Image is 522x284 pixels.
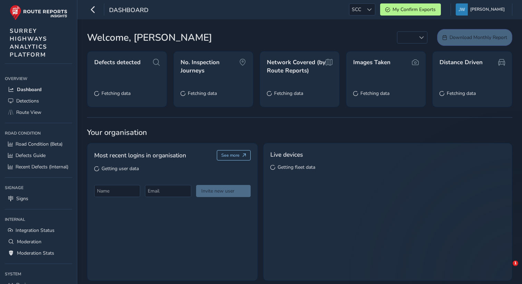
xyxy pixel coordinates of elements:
[5,74,72,84] div: Overview
[87,30,212,45] span: Welcome, [PERSON_NAME]
[5,107,72,118] a: Route View
[109,6,148,16] span: Dashboard
[5,138,72,150] a: Road Condition (Beta)
[456,3,507,16] button: [PERSON_NAME]
[16,109,41,116] span: Route View
[447,90,476,97] span: Fetching data
[17,86,41,93] span: Dashboard
[16,227,55,234] span: Integration Status
[499,261,515,277] iframe: Intercom live chat
[17,250,54,256] span: Moderation Stats
[101,90,130,97] span: Fetching data
[360,90,389,97] span: Fetching data
[221,153,240,158] span: See more
[5,150,72,161] a: Defects Guide
[94,58,141,67] span: Defects detected
[5,183,72,193] div: Signage
[349,4,364,15] span: SCC
[10,5,67,20] img: rr logo
[513,261,518,266] span: 1
[217,150,251,160] button: See more
[188,90,217,97] span: Fetching data
[267,58,326,75] span: Network Covered (by Route Reports)
[87,127,512,138] span: Your organisation
[456,3,468,16] img: diamond-layout
[5,247,72,259] a: Moderation Stats
[470,3,505,16] span: [PERSON_NAME]
[94,151,186,160] span: Most recent logins in organisation
[145,185,191,197] input: Email
[439,58,483,67] span: Distance Driven
[10,27,47,59] span: SURREY HIGHWAYS ANALYTICS PLATFORM
[94,185,140,197] input: Name
[17,238,41,245] span: Moderation
[16,164,68,170] span: Recent Defects (Internal)
[274,90,303,97] span: Fetching data
[393,6,436,13] span: My Confirm Exports
[5,236,72,247] a: Moderation
[353,58,390,67] span: Images Taken
[5,128,72,138] div: Road Condition
[278,164,315,170] span: Getting fleet data
[5,84,72,95] a: Dashboard
[16,152,46,159] span: Defects Guide
[181,58,239,75] span: No. Inspection Journeys
[5,161,72,173] a: Recent Defects (Internal)
[380,3,441,16] button: My Confirm Exports
[16,141,62,147] span: Road Condition (Beta)
[101,165,139,172] span: Getting user data
[5,95,72,107] a: Detections
[16,195,28,202] span: Signs
[5,193,72,204] a: Signs
[16,98,39,104] span: Detections
[270,150,303,159] span: Live devices
[5,214,72,225] div: Internal
[5,269,72,279] div: System
[5,225,72,236] a: Integration Status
